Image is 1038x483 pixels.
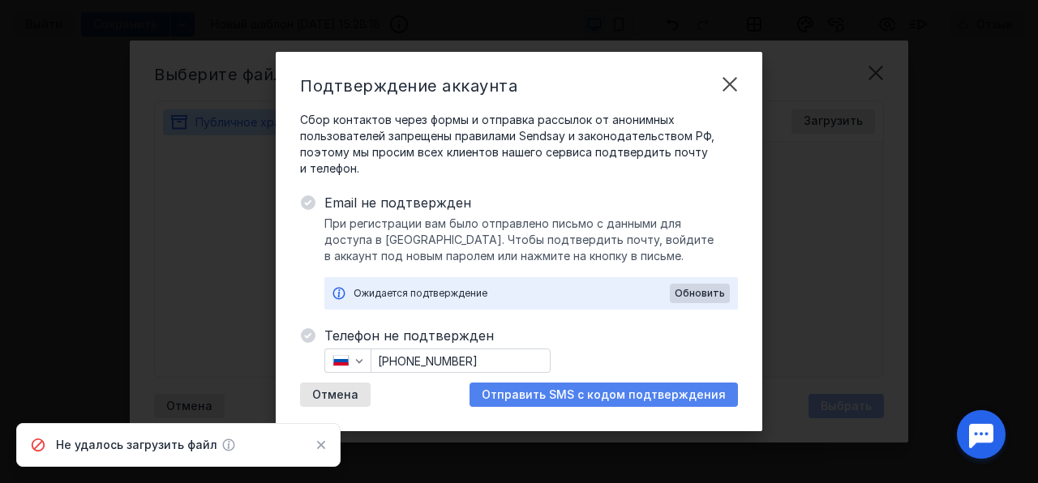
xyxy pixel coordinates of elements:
[324,216,738,264] span: При регистрации вам было отправлено письмо с данными для доступа в [GEOGRAPHIC_DATA]. Чтобы подтв...
[300,383,371,407] button: Отмена
[312,388,358,402] span: Отмена
[324,326,738,345] span: Телефон не подтвержден
[56,437,217,453] span: Не удалось загрузить файл
[300,76,517,96] span: Подтверждение аккаунта
[470,383,738,407] button: Отправить SMS с кодом подтверждения
[675,288,725,299] span: Обновить
[670,284,730,303] button: Обновить
[482,388,726,402] span: Отправить SMS с кодом подтверждения
[354,285,670,301] div: Ожидается подтверждение
[324,193,738,212] span: Email не подтвержден
[300,112,738,177] span: Сбор контактов через формы и отправка рассылок от анонимных пользователей запрещены правилами Sen...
